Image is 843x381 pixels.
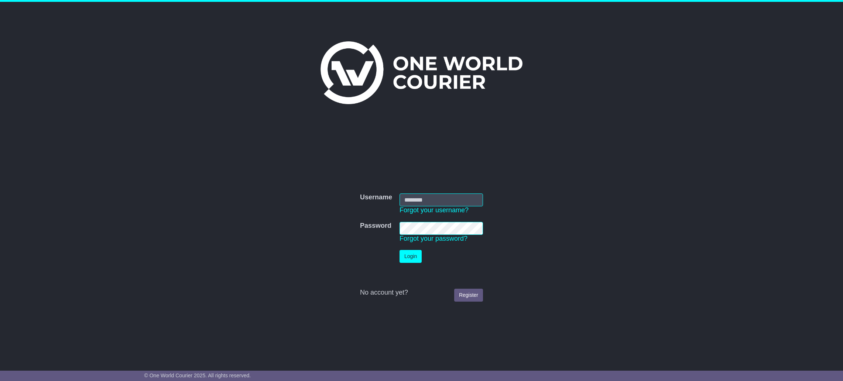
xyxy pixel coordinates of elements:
[454,289,483,302] a: Register
[360,289,483,297] div: No account yet?
[360,222,391,230] label: Password
[400,235,467,242] a: Forgot your password?
[360,193,392,202] label: Username
[400,206,469,214] a: Forgot your username?
[400,250,422,263] button: Login
[321,41,522,104] img: One World
[144,373,251,378] span: © One World Courier 2025. All rights reserved.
